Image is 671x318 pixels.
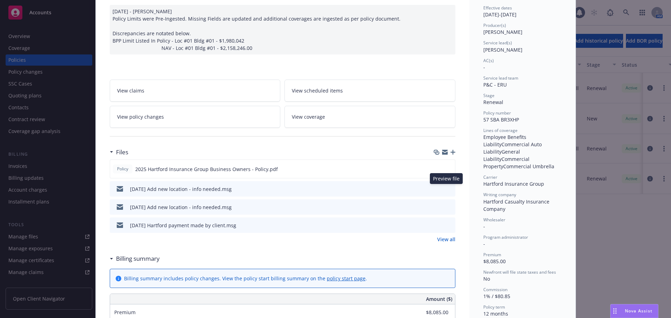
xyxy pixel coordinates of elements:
[483,40,512,46] span: Service lead(s)
[284,80,455,102] a: View scheduled items
[110,106,281,128] a: View policy changes
[117,113,164,120] span: View policy changes
[483,5,562,18] div: [DATE] - [DATE]
[503,163,554,170] span: Commercial Umbrella
[292,113,325,120] span: View coverage
[625,308,652,314] span: Nova Assist
[435,204,441,211] button: download file
[483,116,519,123] span: 57 SBA BR3XHP
[483,127,518,133] span: Lines of coverage
[116,166,130,172] span: Policy
[114,309,136,316] span: Premium
[116,148,128,157] h3: Files
[124,275,367,282] div: Billing summary includes policy changes. View the policy start billing summary on the .
[483,29,522,35] span: [PERSON_NAME]
[435,222,441,229] button: download file
[483,269,556,275] span: Newfront will file state taxes and fees
[437,236,455,243] a: View all
[483,5,512,11] span: Effective dates
[483,156,531,170] span: Commercial Property
[483,234,528,240] span: Program administrator
[483,287,507,293] span: Commission
[130,185,232,193] div: [DATE] Add new location - info needed.msg
[483,58,494,64] span: AC(s)
[292,87,343,94] span: View scheduled items
[483,217,505,223] span: Wholesaler
[483,46,522,53] span: [PERSON_NAME]
[446,165,452,173] button: preview file
[130,222,236,229] div: [DATE] Hartford payment made by client.msg
[611,304,619,318] div: Drag to move
[434,185,439,193] button: download file
[407,307,453,318] input: 0.00
[110,148,128,157] div: Files
[116,254,160,263] h3: Billing summary
[483,275,490,282] span: No
[135,165,278,173] span: 2025 Hartford Insurance Group Business Owners - Policy.pdf
[483,293,510,299] span: 1% / $80.85
[430,173,463,184] div: Preview file
[483,141,543,155] span: Commercial Auto Liability
[110,80,281,102] a: View claims
[110,254,160,263] div: Billing summary
[483,148,521,162] span: General Liability
[483,93,495,98] span: Stage
[446,204,453,211] button: preview file
[483,81,507,88] span: P&C - ERU
[435,165,440,173] button: download file
[483,99,503,105] span: Renewal
[483,304,505,310] span: Policy term
[327,275,366,282] a: policy start page
[483,110,511,116] span: Policy number
[284,106,455,128] a: View coverage
[110,5,455,54] div: [DATE] - [PERSON_NAME] Policy Limits were Pre-Ingested. Missing Fields are updated and additional...
[445,185,453,193] button: preview file
[483,198,551,212] span: Hartford Casualty Insurance Company
[483,192,516,198] span: Writing company
[483,241,485,247] span: -
[130,204,232,211] div: [DATE] Add new location - info needed.msg
[483,252,501,258] span: Premium
[446,222,453,229] button: preview file
[483,134,528,148] span: Employee Benefits Liability
[483,310,508,317] span: 12 months
[483,180,544,187] span: Hartford Insurance Group
[483,75,518,81] span: Service lead team
[483,258,506,265] span: $8,085.00
[483,64,485,71] span: -
[610,304,658,318] button: Nova Assist
[483,22,506,28] span: Producer(s)
[117,87,144,94] span: View claims
[426,295,452,303] span: Amount ($)
[483,223,485,230] span: -
[483,174,497,180] span: Carrier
